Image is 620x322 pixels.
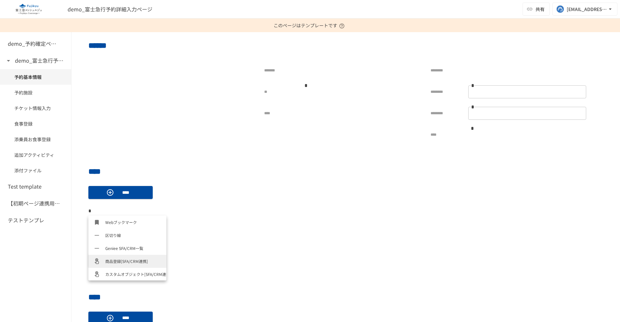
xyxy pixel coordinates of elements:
[552,3,617,16] button: [EMAIL_ADDRESS][DOMAIN_NAME]
[8,216,44,225] h6: テストテンプレ
[68,5,152,13] span: demo_富士急行予約詳細入力ページ
[14,105,57,112] span: チケット情報入力
[8,40,60,48] h6: demo_予約確定ページ
[567,5,607,13] div: [EMAIL_ADDRESS][DOMAIN_NAME]
[14,151,57,158] span: 追加アクティビティ
[14,136,57,143] span: 添乗員お食事登録
[15,56,67,65] h6: demo_富士急行予約詳細入力ページ
[8,182,42,191] h6: Test template
[105,245,161,251] span: Geniee SFA/CRM一覧
[536,6,545,13] span: 共有
[14,89,57,96] span: 予約施設
[105,271,161,277] span: カスタムオブジェクト[SFA/CRM連携]
[8,199,60,208] h6: 【初期ページ連携用】SFAの会社から連携
[523,3,550,16] button: 共有
[14,73,57,80] span: 予約基本情報
[105,219,161,225] span: Webブックマーク
[14,120,57,127] span: 食事登録
[88,207,90,214] div: Typeahead menu
[105,232,161,238] span: 区切り線
[14,167,57,174] span: 添付ファイル
[105,258,161,264] span: 商品登録[SFA/CRM連携]
[274,19,346,32] p: このページはテンプレートです
[8,4,49,14] img: eQeGXtYPV2fEKIA3pizDiVdzO5gJTl2ahLbsPaD2E4R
